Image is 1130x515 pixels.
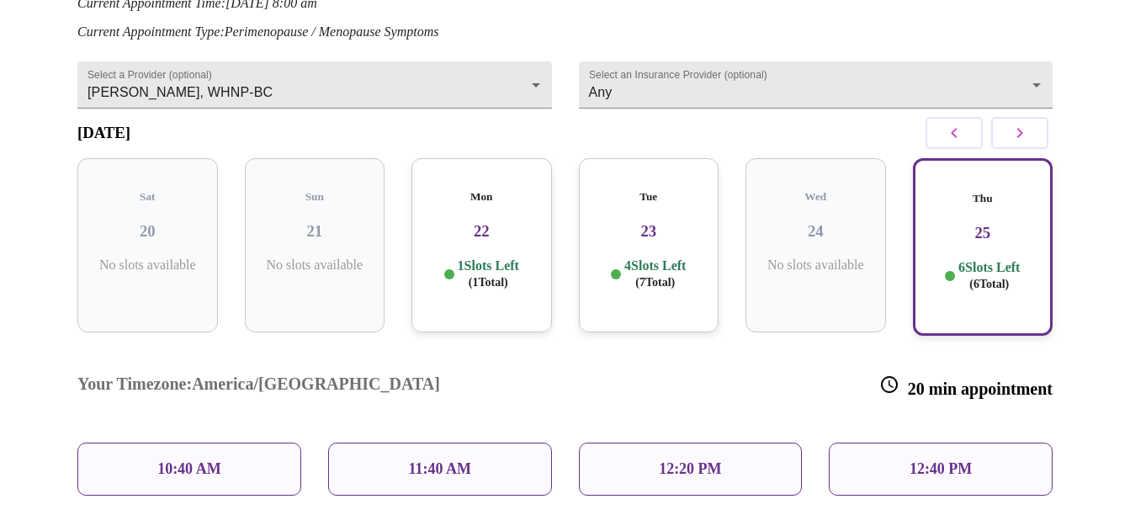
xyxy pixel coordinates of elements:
h3: 20 [91,222,204,241]
p: No slots available [258,257,372,273]
h5: Tue [592,190,706,204]
p: No slots available [759,257,873,273]
div: Any [579,61,1053,109]
p: 12:40 PM [910,460,972,478]
h3: 20 min appointment [879,374,1053,399]
h3: [DATE] [77,124,130,142]
h5: Sun [258,190,372,204]
p: 1 Slots Left [458,257,519,290]
h3: 23 [592,222,706,241]
p: 6 Slots Left [958,259,1020,292]
p: 4 Slots Left [624,257,686,290]
h3: 21 [258,222,372,241]
p: No slots available [91,257,204,273]
h5: Wed [759,190,873,204]
h5: Sat [91,190,204,204]
p: 10:40 AM [157,460,221,478]
p: 11:40 AM [408,460,471,478]
h3: 24 [759,222,873,241]
span: ( 7 Total) [635,276,675,289]
h3: 25 [928,224,1038,242]
em: Current Appointment Type: Perimenopause / Menopause Symptoms [77,24,438,39]
h3: 22 [425,222,538,241]
span: ( 6 Total) [969,278,1009,290]
h5: Mon [425,190,538,204]
span: ( 1 Total) [469,276,508,289]
p: 12:20 PM [659,460,721,478]
h5: Thu [928,192,1038,205]
h3: Your Timezone: America/[GEOGRAPHIC_DATA] [77,374,440,399]
div: [PERSON_NAME], WHNP-BC [77,61,552,109]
